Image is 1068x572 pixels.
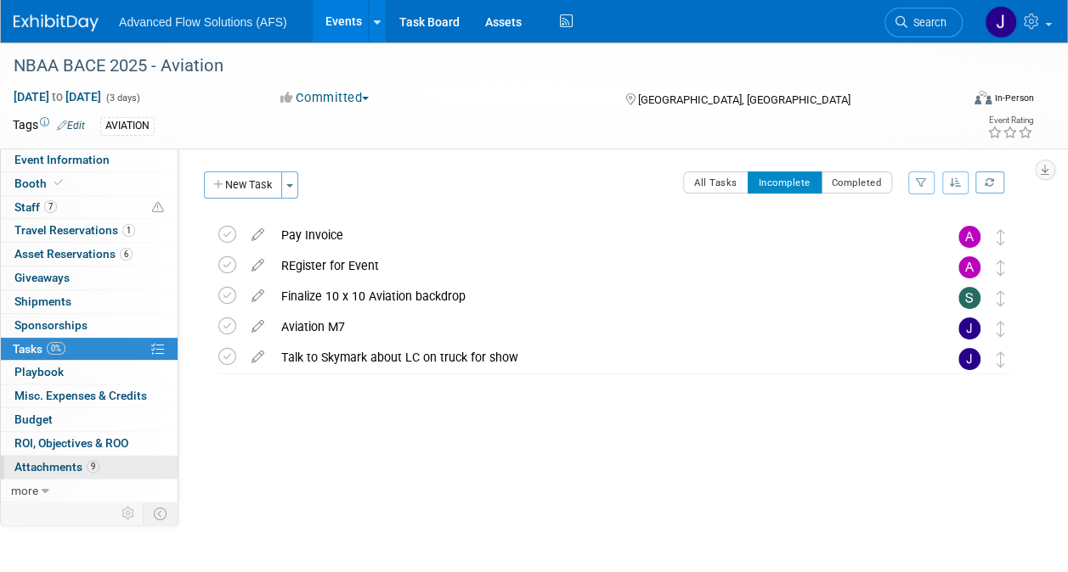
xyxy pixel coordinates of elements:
[273,343,924,372] div: Talk to Skymark about LC on truck for show
[243,319,273,334] a: edit
[975,171,1004,193] a: Refresh
[14,436,128,450] span: ROI, Objectives & ROO
[11,484,38,497] span: more
[1,196,178,219] a: Staff7
[1,243,178,266] a: Asset Reservations6
[1,172,178,195] a: Booth
[13,116,85,136] td: Tags
[1,456,178,479] a: Attachments9
[14,294,71,308] span: Shipments
[997,321,1005,337] i: Move task
[1,219,178,242] a: Travel Reservations1
[821,171,893,193] button: Completed
[8,51,947,81] div: NBAA BACE 2025 - Aviation
[273,312,924,341] div: Aviation M7
[273,282,924,311] div: Finalize 10 x 10 Aviation backdrop
[14,412,53,426] span: Budget
[907,16,947,29] span: Search
[14,177,66,190] span: Booth
[47,342,65,355] span: 0%
[997,229,1005,245] i: Move task
[1,266,178,289] a: Giveaways
[14,153,110,166] span: Event Information
[1,290,178,313] a: Shipments
[683,171,749,193] button: All Tasks
[243,289,273,304] a: edit
[120,248,133,261] span: 6
[274,89,376,107] button: Committed
[119,15,287,29] span: Advanced Flow Solutions (AFS)
[14,271,70,284] span: Giveaways
[14,365,64,379] span: Playbook
[958,317,980,339] img: Jeffrey Hageman
[204,171,282,199] button: New Task
[748,171,822,193] button: Incomplete
[57,120,85,132] a: Edit
[243,350,273,365] a: edit
[13,89,102,104] span: [DATE] [DATE]
[997,260,1005,276] i: Move task
[144,502,178,524] td: Toggle Event Tabs
[243,227,273,243] a: edit
[1,432,178,455] a: ROI, Objectives & ROO
[14,460,99,474] span: Attachments
[1,338,178,361] a: Tasks0%
[958,226,980,248] img: Alyson Makin
[1,408,178,431] a: Budget
[1,149,178,171] a: Event Information
[14,200,57,214] span: Staff
[958,287,980,309] img: Steve McAnally
[54,178,63,188] i: Booth reservation complete
[87,460,99,473] span: 9
[152,200,164,216] span: Potential Scheduling Conflict -- at least one attendee is tagged in another overlapping event.
[100,117,155,135] div: AVIATION
[14,223,135,237] span: Travel Reservations
[885,88,1034,114] div: Event Format
[987,116,1033,125] div: Event Rating
[14,14,99,31] img: ExhibitDay
[638,93,850,106] span: [GEOGRAPHIC_DATA], [GEOGRAPHIC_DATA]
[14,389,147,402] span: Misc. Expenses & Credits
[958,256,980,278] img: Alyson Makin
[273,221,924,250] div: Pay Invoice
[114,502,144,524] td: Personalize Event Tab Strip
[44,200,57,213] span: 7
[105,93,140,104] span: (3 days)
[958,348,980,370] img: Jeffrey Hageman
[273,251,924,280] div: REgister for Event
[49,90,65,104] span: to
[122,224,135,237] span: 1
[243,258,273,273] a: edit
[14,247,133,261] span: Asset Reservations
[1,361,178,384] a: Playbook
[14,318,88,332] span: Sponsorships
[997,290,1005,306] i: Move task
[884,8,963,37] a: Search
[997,351,1005,367] i: Move task
[975,91,992,104] img: Format-Inperson.png
[985,6,1017,38] img: Jeremiah LaBrue
[1,479,178,502] a: more
[13,342,65,356] span: Tasks
[994,92,1034,104] div: In-Person
[1,314,178,337] a: Sponsorships
[1,384,178,407] a: Misc. Expenses & Credits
